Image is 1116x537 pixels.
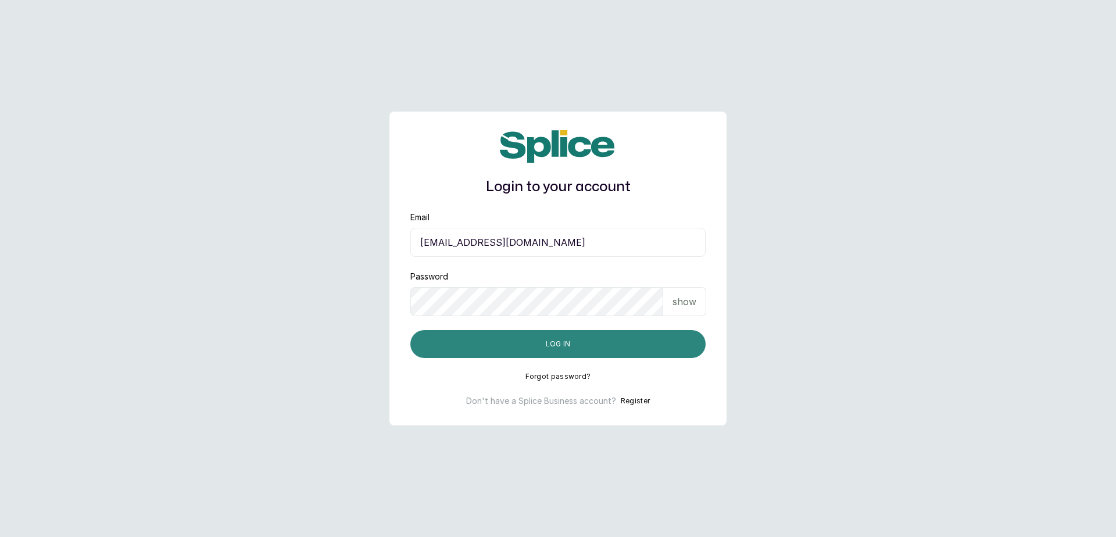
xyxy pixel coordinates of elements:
[410,330,706,358] button: Log in
[621,395,650,407] button: Register
[410,177,706,198] h1: Login to your account
[673,295,696,309] p: show
[525,372,591,381] button: Forgot password?
[410,228,706,257] input: email@acme.com
[410,212,430,223] label: Email
[410,271,448,282] label: Password
[466,395,616,407] p: Don't have a Splice Business account?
